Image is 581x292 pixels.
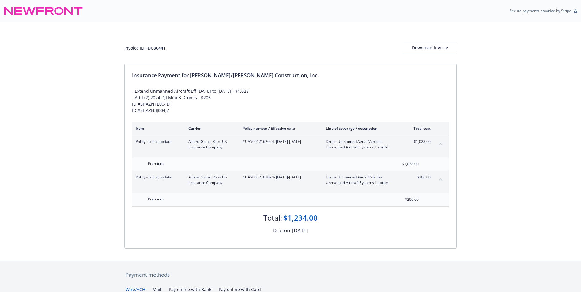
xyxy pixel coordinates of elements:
div: Total: [263,213,282,223]
div: Policy number / Effective date [243,126,316,131]
div: Item [136,126,179,131]
div: Policy - billing updateAllianz Global Risks US Insurance Company#UAV0012162024- [DATE]-[DATE]Dron... [132,135,449,154]
div: Policy - billing updateAllianz Global Risks US Insurance Company#UAV0012162024- [DATE]-[DATE]Dron... [132,171,449,189]
span: Allianz Global Risks US Insurance Company [188,174,233,185]
span: Drone Unmanned Aerial Vehicles Unmanned Aircraft Systems Liability [326,139,398,150]
p: Secure payments provided by Stripe [510,8,571,13]
span: #UAV0012162024 - [DATE]-[DATE] [243,139,316,144]
input: 0.00 [383,195,422,204]
span: Policy - billing update [136,139,179,144]
span: Premium [148,197,164,202]
div: Insurance Payment for [PERSON_NAME]/[PERSON_NAME] Construction, Inc. [132,71,449,79]
button: collapse content [436,139,445,149]
div: Payment methods [126,271,455,279]
button: collapse content [436,174,445,184]
span: $1,028.00 [408,139,431,144]
div: Due on [273,226,290,234]
input: 0.00 [383,159,422,169]
span: Allianz Global Risks US Insurance Company [188,139,233,150]
div: [DATE] [292,226,308,234]
div: Total cost [408,126,431,131]
span: Drone Unmanned Aerial Vehicles Unmanned Aircraft Systems Liability [326,174,398,185]
div: Invoice ID: FDC86441 [124,45,166,51]
button: Download Invoice [403,42,457,54]
span: Premium [148,161,164,166]
span: #UAV0012162024 - [DATE]-[DATE] [243,174,316,180]
div: - Extend Unmanned Aircraft Eff [DATE] to [DATE] - $1,028 - Add (2) 2024 DJI Mini 3 Drones - $206 ... [132,88,449,114]
span: Policy - billing update [136,174,179,180]
span: $206.00 [408,174,431,180]
div: $1,234.00 [283,213,318,223]
div: Carrier [188,126,233,131]
div: Line of coverage / description [326,126,398,131]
